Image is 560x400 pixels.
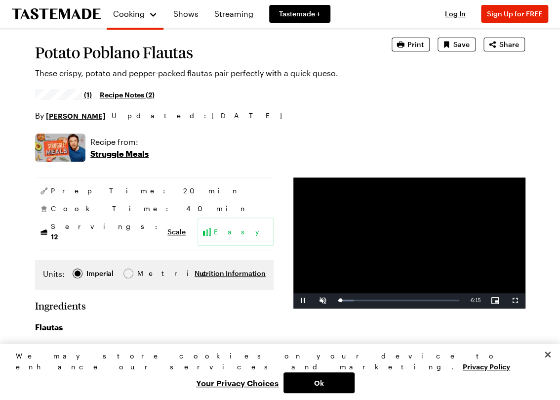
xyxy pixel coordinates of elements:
[113,9,145,18] span: Cooking
[90,136,149,160] a: Recipe from:Struggle Meals
[86,268,115,279] span: Imperial
[214,227,269,237] span: Easy
[35,321,274,333] h3: Flautas
[51,222,162,242] span: Servings:
[16,351,536,372] div: We may store cookies on your device to enhance our services and marketing.
[43,268,65,280] label: Units:
[485,293,505,308] button: Picture-in-Picture
[35,341,274,357] li: 1 pound yellow potatoes
[463,361,510,371] a: More information about your privacy, opens in a new tab
[90,148,149,160] p: Struggle Meals
[293,293,313,308] button: Pause
[483,38,525,51] button: Share
[12,8,101,20] a: To Tastemade Home Page
[293,178,525,308] video-js: Video Player
[407,40,424,49] span: Print
[283,372,355,393] button: Ok
[469,298,471,303] span: -
[35,67,364,79] p: These crispy, potato and pepper-packed flautas pair perfectly with a quick queso.
[499,40,519,49] span: Share
[269,5,330,23] a: Tastemade +
[137,268,158,279] div: Metric
[137,268,159,279] span: Metric
[51,186,240,196] span: Prep Time: 20 min
[35,300,86,311] h2: Ingredients
[16,351,536,393] div: Privacy
[436,9,475,19] button: Log In
[471,298,480,303] span: 6:15
[51,204,248,214] span: Cook Time: 40 min
[537,344,559,365] button: Close
[438,38,476,51] button: Save recipe
[505,293,525,308] button: Fullscreen
[112,110,292,121] span: Updated : [DATE]
[90,136,149,148] p: Recipe from:
[35,133,85,162] img: Show where recipe is used
[46,110,106,121] a: [PERSON_NAME]
[167,227,186,237] button: Scale
[35,44,364,61] h1: Potato Poblano Flautas
[86,268,114,279] div: Imperial
[43,268,158,282] div: Imperial Metric
[35,110,106,122] p: By
[487,9,542,18] span: Sign Up for FREE
[338,300,459,301] div: Progress Bar
[51,231,58,241] span: 12
[100,89,155,100] a: Recipe Notes (2)
[84,89,92,99] span: (1)
[191,372,283,393] button: Your Privacy Choices
[195,268,266,278] button: Nutrition Information
[481,5,548,23] button: Sign Up for FREE
[279,9,320,19] span: Tastemade +
[392,38,430,51] button: Print
[453,40,470,49] span: Save
[113,4,158,24] button: Cooking
[313,293,333,308] button: Unmute
[35,90,92,98] a: 2/5 stars from 1 reviews
[445,9,466,18] span: Log In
